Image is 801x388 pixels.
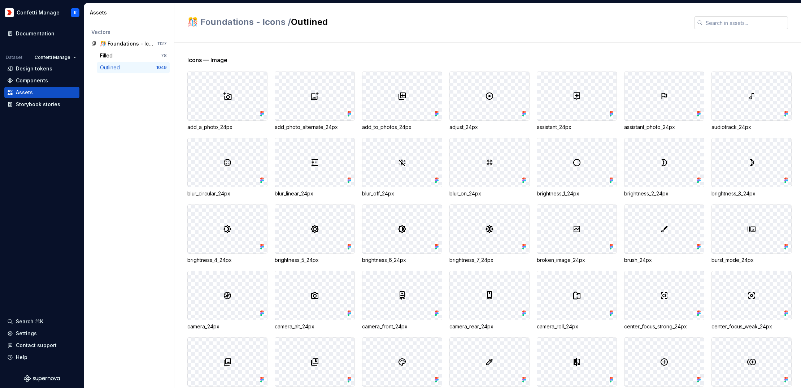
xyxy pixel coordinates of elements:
div: Assets [90,9,171,16]
div: add_photo_alternate_24px [275,124,355,131]
div: Components [16,77,48,84]
div: blur_on_24px [449,190,530,197]
div: Contact support [16,342,57,349]
a: Documentation [4,28,79,39]
div: 1127 [157,41,167,47]
div: Storybook stories [16,101,60,108]
div: Vectors [91,29,167,36]
div: center_focus_weak_24px [711,323,792,330]
div: blur_linear_24px [275,190,355,197]
div: brightness_6_24px [362,256,442,264]
div: assistant_24px [537,124,617,131]
a: 🎊 Foundations - Icons1127 [88,38,170,49]
div: brush_24px [624,256,704,264]
div: Search ⌘K [16,318,43,325]
div: Help [16,354,27,361]
a: Filled78 [97,50,170,61]
div: Settings [16,330,37,337]
div: K [74,10,77,16]
div: camera_front_24px [362,323,442,330]
img: b8055ffa-3c01-4b93-b06e-3763d5176670.png [5,8,14,17]
input: Search in assets... [703,16,788,29]
span: Confetti Manage [35,55,70,60]
button: Search ⌘K [4,316,79,327]
div: audiotrack_24px [711,124,792,131]
div: camera_24px [187,323,267,330]
button: Confetti Manage [31,52,79,62]
svg: Supernova Logo [24,375,60,382]
div: blur_off_24px [362,190,442,197]
div: 🎊 Foundations - Icons [100,40,154,47]
div: add_a_photo_24px [187,124,267,131]
button: Contact support [4,340,79,351]
div: Documentation [16,30,55,37]
div: brightness_1_24px [537,190,617,197]
h2: Outlined [187,16,685,28]
div: center_focus_strong_24px [624,323,704,330]
div: assistant_photo_24px [624,124,704,131]
div: brightness_3_24px [711,190,792,197]
a: Components [4,75,79,86]
div: brightness_5_24px [275,256,355,264]
span: Icons — Image [187,56,227,64]
div: camera_alt_24px [275,323,355,330]
div: Filled [100,52,116,59]
div: Outlined [100,64,123,71]
a: Assets [4,87,79,98]
a: Outlined1049 [97,62,170,73]
div: brightness_7_24px [449,256,530,264]
div: Design tokens [16,65,52,72]
div: adjust_24px [449,124,530,131]
span: 🎊 Foundations - Icons / [187,17,291,27]
button: Help [4,352,79,363]
div: burst_mode_24px [711,256,792,264]
div: camera_roll_24px [537,323,617,330]
div: brightness_2_24px [624,190,704,197]
div: camera_rear_24px [449,323,530,330]
div: Assets [16,89,33,96]
div: Confetti Manage [17,9,60,16]
a: Storybook stories [4,99,79,110]
a: Design tokens [4,63,79,74]
div: brightness_4_24px [187,256,267,264]
a: Settings [4,328,79,339]
button: Confetti ManageK [1,5,82,20]
div: Dataset [6,55,22,60]
div: blur_circular_24px [187,190,267,197]
div: broken_image_24px [537,256,617,264]
div: add_to_photos_24px [362,124,442,131]
div: 1049 [156,65,167,70]
div: 78 [161,53,167,59]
